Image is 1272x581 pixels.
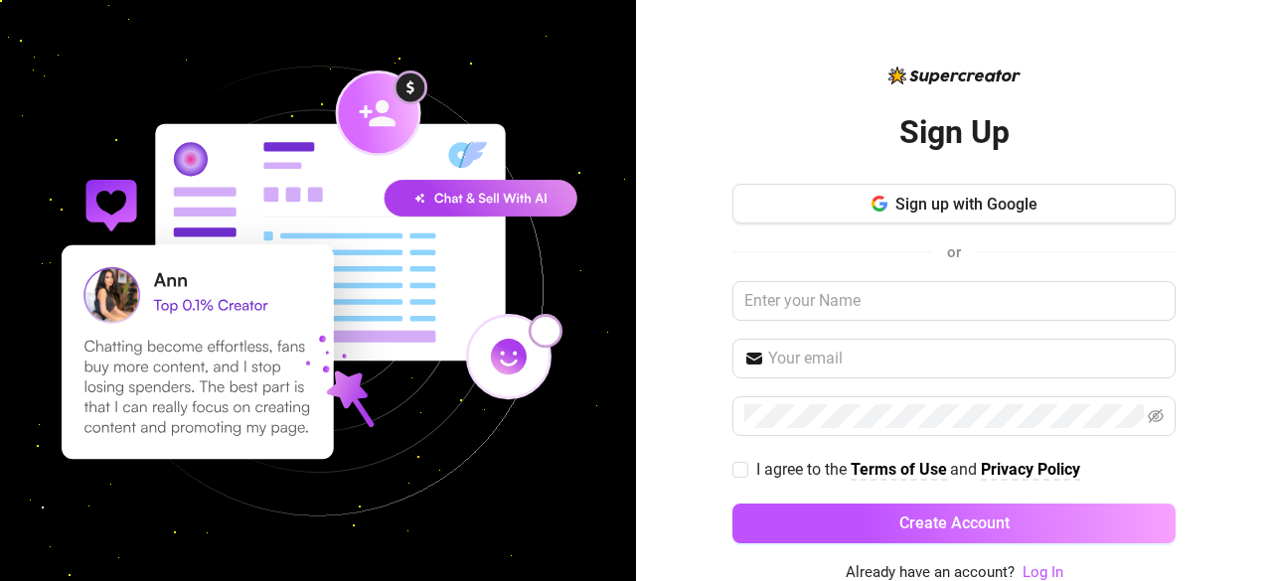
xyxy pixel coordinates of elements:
input: Enter your Name [732,281,1176,321]
span: Create Account [899,513,1010,532]
a: Privacy Policy [981,460,1080,481]
span: and [950,460,981,479]
input: Your email [768,347,1164,370]
strong: Privacy Policy [981,460,1080,479]
a: Terms of Use [851,460,947,481]
button: Create Account [732,504,1176,543]
h2: Sign Up [899,112,1010,153]
a: Log In [1023,563,1063,581]
strong: Terms of Use [851,460,947,479]
button: Sign up with Google [732,184,1176,223]
span: eye-invisible [1148,408,1164,424]
span: or [947,243,961,261]
img: logo-BBDzfeDw.svg [888,67,1021,84]
span: Sign up with Google [895,195,1037,214]
span: I agree to the [756,460,851,479]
